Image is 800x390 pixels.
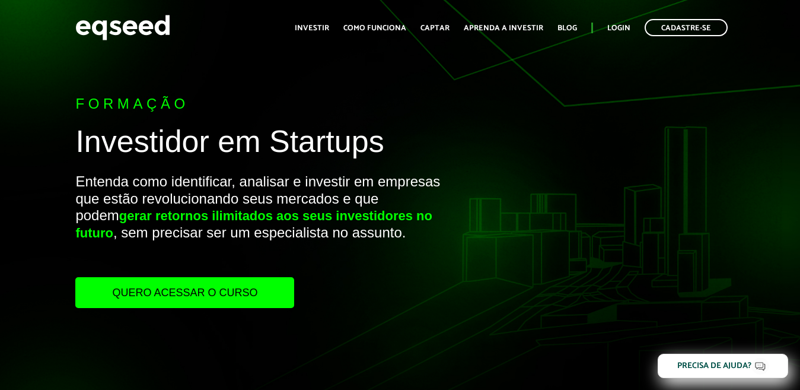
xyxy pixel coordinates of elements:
[75,12,170,43] img: EqSeed
[75,277,294,308] a: Quero acessar o curso
[607,24,630,32] a: Login
[75,125,458,164] h1: Investidor em Startups
[464,24,543,32] a: Aprenda a investir
[75,208,432,240] strong: gerar retornos ilimitados aos seus investidores no futuro
[75,96,458,113] p: Formação
[75,173,458,277] p: Entenda como identificar, analisar e investir em empresas que estão revolucionando seus mercados ...
[557,24,577,32] a: Blog
[295,24,329,32] a: Investir
[645,19,728,36] a: Cadastre-se
[420,24,450,32] a: Captar
[343,24,406,32] a: Como funciona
